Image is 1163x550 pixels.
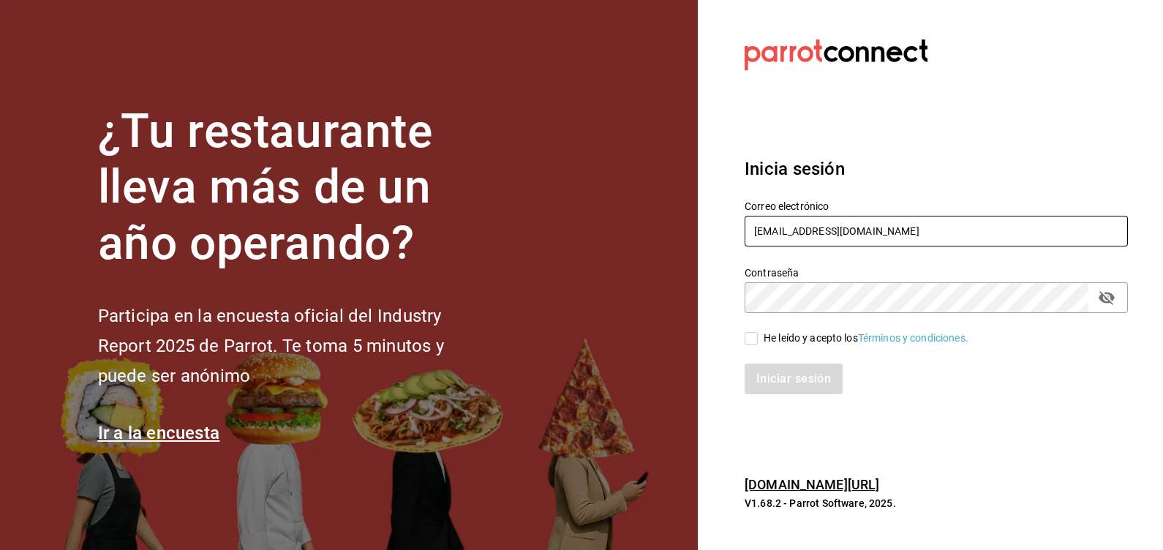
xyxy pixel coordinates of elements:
label: Correo electrónico [745,200,1128,211]
a: Ir a la encuesta [98,423,220,443]
input: Ingresa tu correo electrónico [745,216,1128,246]
h1: ¿Tu restaurante lleva más de un año operando? [98,104,493,272]
h3: Inicia sesión [745,156,1128,182]
p: V1.68.2 - Parrot Software, 2025. [745,496,1128,511]
label: Contraseña [745,267,1128,277]
a: Términos y condiciones. [858,332,968,344]
button: passwordField [1094,285,1119,310]
a: [DOMAIN_NAME][URL] [745,477,879,492]
h2: Participa en la encuesta oficial del Industry Report 2025 de Parrot. Te toma 5 minutos y puede se... [98,301,493,391]
div: He leído y acepto los [764,331,968,346]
